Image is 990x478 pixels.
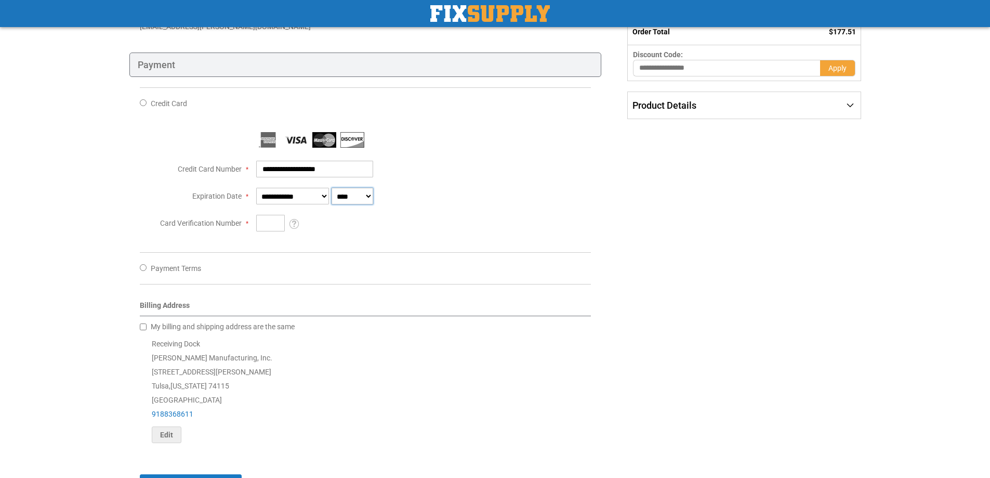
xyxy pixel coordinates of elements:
[178,165,242,173] span: Credit Card Number
[284,132,308,148] img: Visa
[340,132,364,148] img: Discover
[828,64,847,72] span: Apply
[170,382,207,390] span: [US_STATE]
[256,132,280,148] img: American Express
[829,28,856,36] span: $177.51
[192,192,242,200] span: Expiration Date
[312,132,336,148] img: MasterCard
[632,28,670,36] strong: Order Total
[820,60,855,76] button: Apply
[129,53,602,77] div: Payment
[152,427,181,443] button: Edit
[160,219,242,227] span: Card Verification Number
[151,99,187,108] span: Credit Card
[151,322,295,331] span: My billing and shipping address are the same
[140,300,591,316] div: Billing Address
[140,22,311,31] span: [EMAIL_ADDRESS][PERSON_NAME][DOMAIN_NAME]
[151,264,201,273] span: Payment Terms
[140,337,591,443] div: Receiving Dock [PERSON_NAME] Manufacturing, Inc. [STREET_ADDRESS][PERSON_NAME] Tulsa , 74115 [GEO...
[430,5,550,22] a: store logo
[430,5,550,22] img: Fix Industrial Supply
[160,431,173,439] span: Edit
[152,410,193,418] a: 9188368611
[632,100,696,111] span: Product Details
[633,50,683,59] span: Discount Code:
